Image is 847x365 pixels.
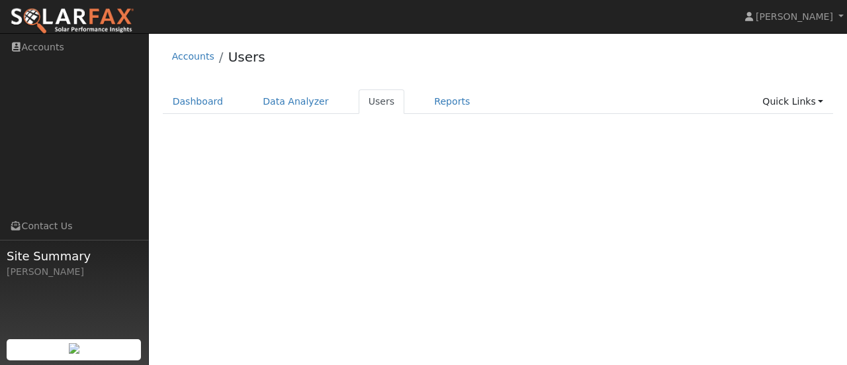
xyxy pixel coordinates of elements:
a: Reports [424,89,480,114]
a: Users [228,49,265,65]
a: Users [359,89,405,114]
a: Quick Links [752,89,833,114]
img: retrieve [69,343,79,354]
span: [PERSON_NAME] [756,11,833,22]
a: Accounts [172,51,214,62]
div: [PERSON_NAME] [7,265,142,279]
a: Dashboard [163,89,234,114]
a: Data Analyzer [253,89,339,114]
span: Site Summary [7,247,142,265]
img: SolarFax [10,7,134,35]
